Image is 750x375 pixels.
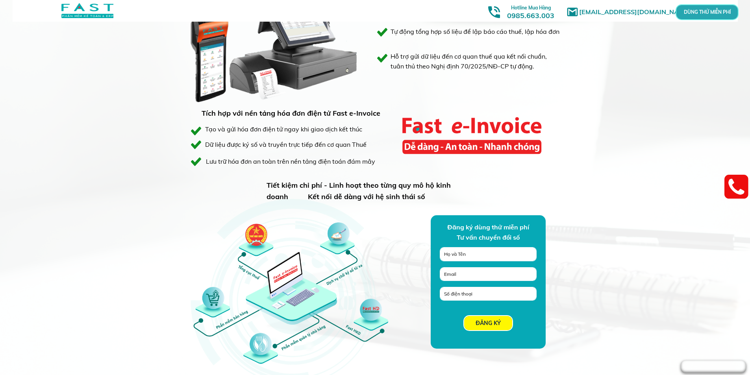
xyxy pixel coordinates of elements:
p: DÙNG THỬ MIỄN PHÍ [684,7,730,18]
div: Lưu trữ hóa đơn an toàn trên nền tảng điện toán đám mây [206,157,377,167]
h3: Tiết kiệm chi phí - Linh hoạt theo từng quy mô hộ kinh doanh [267,180,474,203]
div: Dữ liệu được ký số và truyền trực tiếp đến cơ quan Thuế [205,140,393,150]
h1: [EMAIL_ADDRESS][DOMAIN_NAME] [579,7,695,17]
span: Hotline Mua Hàng [511,5,551,11]
h3: 0985.663.003 [498,3,563,20]
input: Số điện thoại [442,287,534,300]
input: Họ và Tên [442,248,534,261]
div: Kết nối dễ dàng với hệ sinh thái số [308,191,432,203]
h3: Tích hợp với nền tảng hóa đơn điện tử Fast e-Invoice [202,108,381,119]
input: Email [442,268,534,281]
h3: Hỗ trợ gửi dữ liệu đến cơ quan thuế qua kết nối chuẩn, tuân thủ theo Nghị định 70/2025/NĐ-CP tự đ... [391,52,560,72]
div: Đăng ký dùng thử miễn phí Tư vấn chuyển đổi số [409,222,567,242]
h3: Tự động tổng hợp số liệu để lập báo cáo thuế, lập hóa đơn [391,27,560,37]
div: Tạo và gửi hóa đơn điện tử ngay khi giao dịch kết thúc [205,124,363,135]
p: ĐĂNG KÝ [464,316,512,330]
